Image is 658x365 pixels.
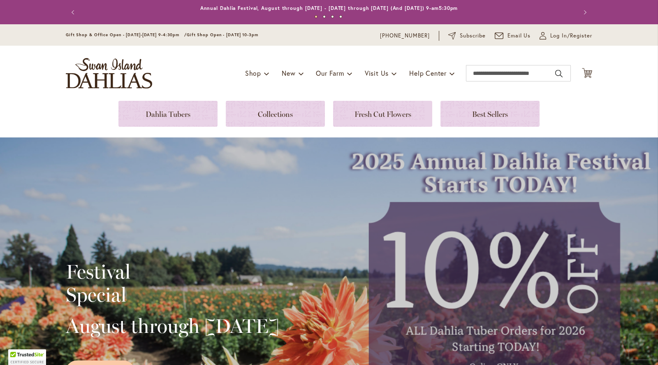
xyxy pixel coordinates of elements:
a: [PHONE_NUMBER] [380,32,430,40]
span: Email Us [507,32,531,40]
a: Subscribe [448,32,486,40]
button: 2 of 4 [323,15,326,18]
a: Log In/Register [540,32,592,40]
a: store logo [66,58,152,88]
span: Gift Shop Open - [DATE] 10-3pm [187,32,258,37]
a: Annual Dahlia Festival, August through [DATE] - [DATE] through [DATE] (And [DATE]) 9-am5:30pm [200,5,458,11]
button: 4 of 4 [339,15,342,18]
a: Email Us [495,32,531,40]
button: 1 of 4 [315,15,317,18]
span: Gift Shop & Office Open - [DATE]-[DATE] 9-4:30pm / [66,32,187,37]
h2: Festival Special [66,260,279,306]
span: Our Farm [316,69,344,77]
span: New [282,69,295,77]
span: Visit Us [365,69,389,77]
span: Shop [245,69,261,77]
span: Log In/Register [550,32,592,40]
span: Subscribe [460,32,486,40]
button: 3 of 4 [331,15,334,18]
h2: August through [DATE] [66,314,279,337]
button: Previous [66,4,82,21]
span: Help Center [409,69,447,77]
button: Next [576,4,592,21]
